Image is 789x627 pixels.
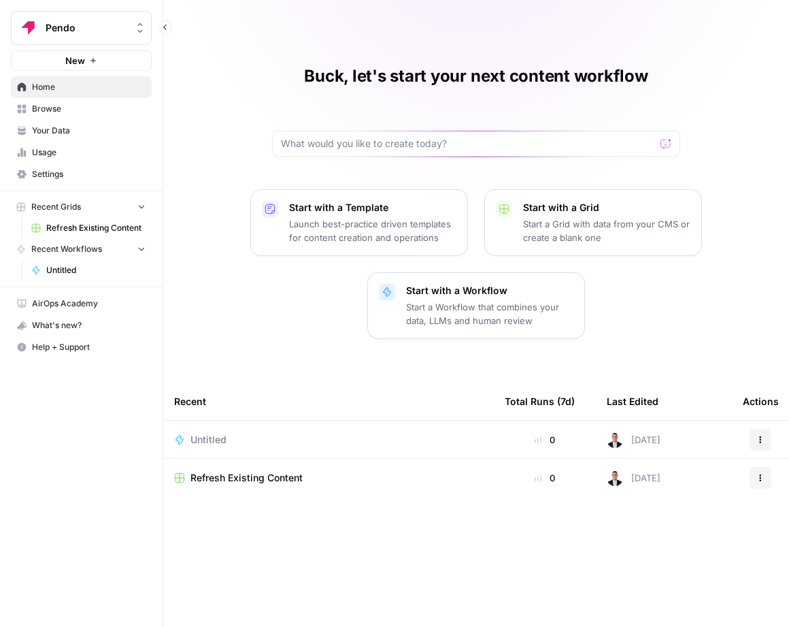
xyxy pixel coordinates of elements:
a: Refresh Existing Content [174,471,483,485]
span: Settings [32,168,146,180]
div: [DATE] [607,470,660,486]
p: Start with a Grid [523,201,690,214]
p: Start a Workflow that combines your data, LLMs and human review [406,300,573,327]
span: AirOps Academy [32,298,146,310]
a: Home [11,76,152,98]
div: Actions [743,383,779,420]
div: Total Runs (7d) [505,383,575,420]
span: Usage [32,146,146,159]
a: Refresh Existing Content [25,217,152,239]
div: [DATE] [607,432,660,448]
span: Refresh Existing Content [190,471,303,485]
img: ltxwe7tofkz9atnbn3fvzspw6eg3 [607,470,623,486]
a: Browse [11,98,152,120]
a: AirOps Academy [11,293,152,315]
span: New [65,54,85,67]
button: Recent Grids [11,197,152,217]
p: Launch best-practice driven templates for content creation and operations [289,217,456,244]
a: Usage [11,142,152,163]
h1: Buck, let's start your next content workflow [304,65,648,87]
div: What's new? [12,315,151,336]
a: Settings [11,163,152,185]
div: Recent [174,383,483,420]
span: Untitled [190,433,226,447]
button: What's new? [11,315,152,336]
button: Start with a TemplateLaunch best-practice driven templates for content creation and operations [250,189,468,256]
img: Pendo Logo [16,16,40,40]
div: Last Edited [607,383,658,420]
div: 0 [505,471,585,485]
span: Untitled [46,264,146,276]
span: Recent Grids [31,201,81,213]
button: Start with a WorkflowStart a Workflow that combines your data, LLMs and human review [367,272,585,339]
button: New [11,50,152,71]
a: Your Data [11,120,152,142]
img: ltxwe7tofkz9atnbn3fvzspw6eg3 [607,432,623,448]
p: Start with a Workflow [406,284,573,298]
span: Refresh Existing Content [46,222,146,234]
div: 0 [505,433,585,447]
p: Start a Grid with data from your CMS or create a blank one [523,217,690,244]
button: Recent Workflows [11,239,152,259]
button: Help + Support [11,336,152,358]
span: Your Data [32,125,146,137]
p: Start with a Template [289,201,456,214]
span: Home [32,81,146,93]
a: Untitled [25,259,152,281]
button: Workspace: Pendo [11,11,152,45]
a: Untitled [174,433,483,447]
span: Recent Workflows [31,243,102,255]
span: Browse [32,103,146,115]
button: Start with a GridStart a Grid with data from your CMS or create a blank one [484,189,702,256]
input: What would you like to create today? [281,137,655,150]
span: Help + Support [32,341,146,353]
span: Pendo [46,21,128,35]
